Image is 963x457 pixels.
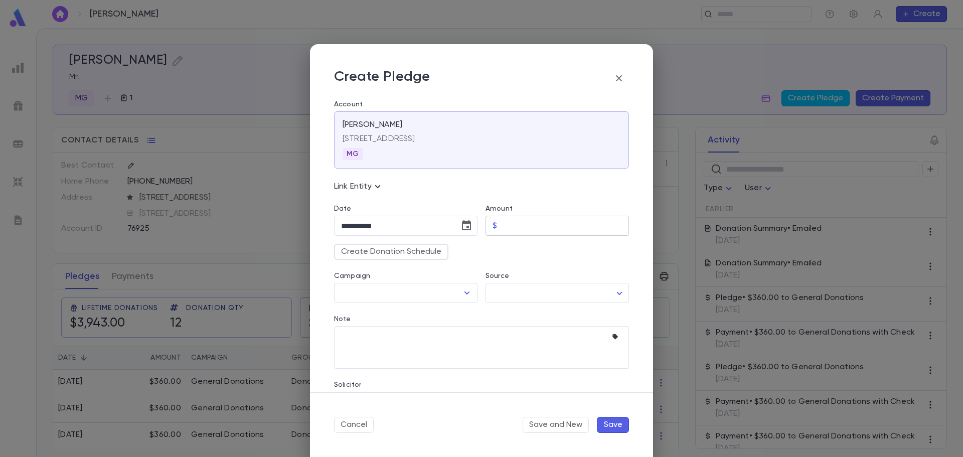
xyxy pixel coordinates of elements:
[334,68,430,88] p: Create Pledge
[456,216,476,236] button: Choose date, selected date is Sep 30, 2025
[486,272,509,280] label: Source
[334,417,374,433] button: Cancel
[523,417,589,433] button: Save and New
[343,134,620,144] p: [STREET_ADDRESS]
[597,417,629,433] button: Save
[343,120,402,130] p: [PERSON_NAME]
[334,272,370,280] label: Campaign
[334,205,477,213] label: Date
[334,100,629,108] label: Account
[334,381,361,389] label: Solicitor
[486,205,513,213] label: Amount
[493,221,497,231] p: $
[460,286,474,300] button: Open
[334,244,448,260] button: Create Donation Schedule
[486,283,629,303] div: ​
[334,181,384,193] p: Link Entity
[343,150,363,158] span: MG
[334,315,351,323] label: Note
